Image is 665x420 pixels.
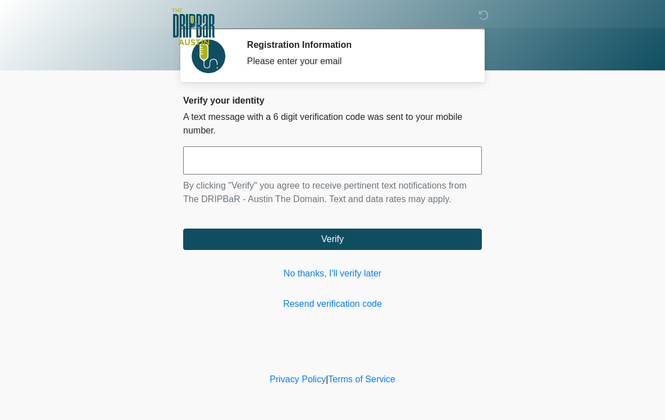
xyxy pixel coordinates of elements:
[328,374,395,384] a: Terms of Service
[183,110,482,137] p: A text message with a 6 digit verification code was sent to your mobile number.
[183,267,482,280] a: No thanks, I'll verify later
[183,95,482,106] h2: Verify your identity
[192,39,225,73] img: Agent Avatar
[183,229,482,250] button: Verify
[326,374,328,384] a: |
[247,55,465,68] div: Please enter your email
[270,374,326,384] a: Privacy Policy
[183,179,482,206] p: By clicking "Verify" you agree to receive pertinent text notifications from The DRIPBaR - Austin ...
[183,297,482,311] a: Resend verification code
[172,8,215,45] img: The DRIPBaR - Austin The Domain Logo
